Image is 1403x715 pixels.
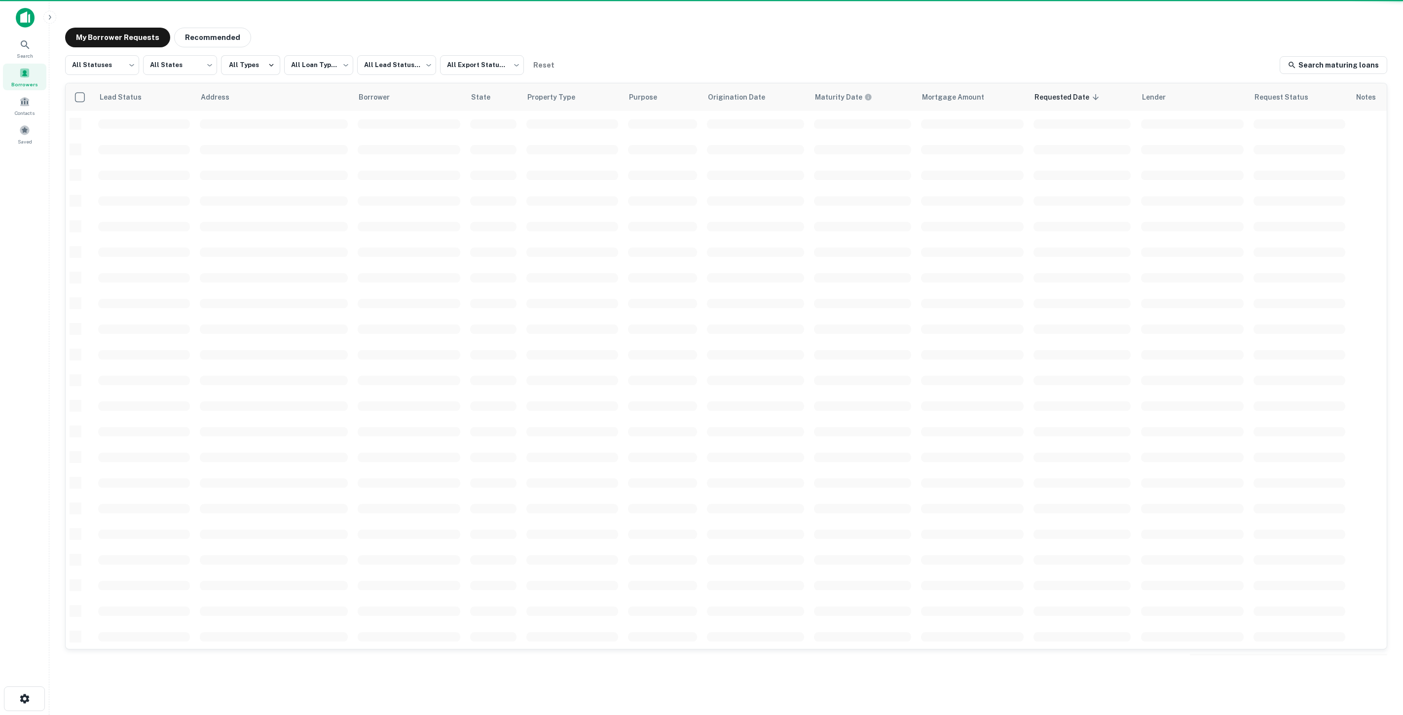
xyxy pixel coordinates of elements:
[527,91,588,103] span: Property Type
[3,35,46,62] a: Search
[916,83,1029,111] th: Mortgage Amount
[815,92,872,103] div: Maturity dates displayed may be estimated. Please contact the lender for the most accurate maturi...
[93,83,195,111] th: Lead Status
[11,80,38,88] span: Borrowers
[17,52,33,60] span: Search
[922,91,997,103] span: Mortgage Amount
[702,83,809,111] th: Origination Date
[629,91,670,103] span: Purpose
[809,83,916,111] th: Maturity dates displayed may be estimated. Please contact the lender for the most accurate maturi...
[99,91,154,103] span: Lead Status
[440,52,524,78] div: All Export Statuses
[65,28,170,47] button: My Borrower Requests
[708,91,778,103] span: Origination Date
[465,83,521,111] th: State
[3,92,46,119] a: Contacts
[359,91,403,103] span: Borrower
[1249,83,1350,111] th: Request Status
[1350,83,1387,111] th: Notes
[1029,83,1136,111] th: Requested Date
[353,83,465,111] th: Borrower
[1280,56,1387,74] a: Search maturing loans
[1142,91,1179,103] span: Lender
[1136,83,1249,111] th: Lender
[1255,91,1321,103] span: Request Status
[201,91,242,103] span: Address
[16,8,35,28] img: capitalize-icon.png
[143,52,217,78] div: All States
[174,28,251,47] button: Recommended
[815,92,885,103] span: Maturity dates displayed may be estimated. Please contact the lender for the most accurate maturi...
[528,55,559,75] button: Reset
[3,121,46,147] a: Saved
[15,109,35,117] span: Contacts
[221,55,280,75] button: All Types
[357,52,436,78] div: All Lead Statuses
[3,64,46,90] a: Borrowers
[815,92,862,103] h6: Maturity Date
[623,83,702,111] th: Purpose
[1034,91,1102,103] span: Requested Date
[65,52,139,78] div: All Statuses
[471,91,503,103] span: State
[195,83,353,111] th: Address
[521,83,623,111] th: Property Type
[284,52,353,78] div: All Loan Types
[18,138,32,145] span: Saved
[1356,91,1376,103] span: Notes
